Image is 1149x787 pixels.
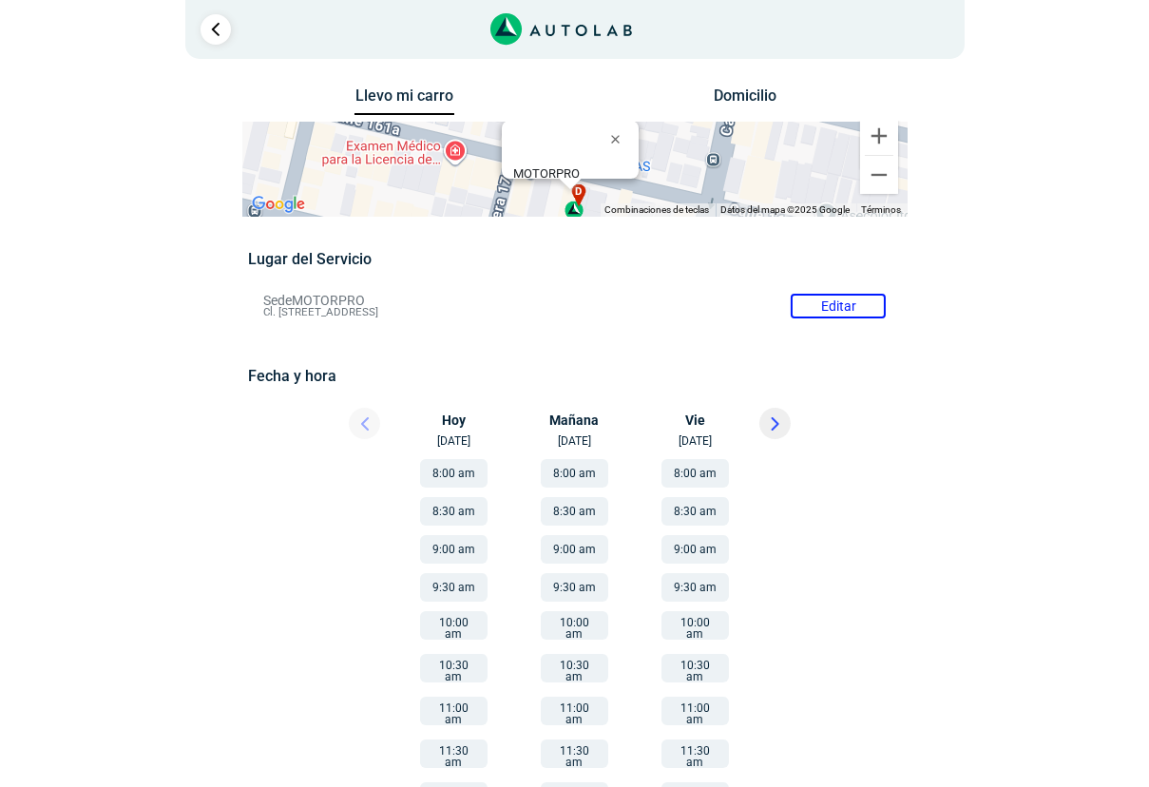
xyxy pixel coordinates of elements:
[541,697,608,725] button: 11:00 am
[490,19,632,37] a: Link al sitio de autolab
[513,166,580,181] b: MOTORPRO
[513,166,639,195] div: Cl. [STREET_ADDRESS]
[541,654,608,682] button: 10:30 am
[661,535,729,564] button: 9:00 am
[541,573,608,602] button: 9:30 am
[661,573,729,602] button: 9:30 am
[247,192,310,217] img: Google
[541,535,608,564] button: 9:00 am
[420,459,488,488] button: 8:00 am
[201,14,231,45] a: Ir al paso anterior
[541,497,608,526] button: 8:30 am
[248,367,901,385] h5: Fecha y hora
[721,204,851,215] span: Datos del mapa ©2025 Google
[661,739,729,768] button: 11:30 am
[420,535,488,564] button: 9:00 am
[420,611,488,640] button: 10:00 am
[575,184,583,201] span: d
[354,86,454,116] button: Llevo mi carro
[420,654,488,682] button: 10:30 am
[420,573,488,602] button: 9:30 am
[420,739,488,768] button: 11:30 am
[661,654,729,682] button: 10:30 am
[661,459,729,488] button: 8:00 am
[862,204,902,215] a: Términos (se abre en una nueva pestaña)
[541,459,608,488] button: 8:00 am
[541,739,608,768] button: 11:30 am
[420,497,488,526] button: 8:30 am
[247,192,310,217] a: Abre esta zona en Google Maps (se abre en una nueva ventana)
[420,697,488,725] button: 11:00 am
[860,156,898,194] button: Reducir
[541,611,608,640] button: 10:00 am
[597,116,642,162] button: Cerrar
[695,86,795,114] button: Domicilio
[661,611,729,640] button: 10:00 am
[248,250,901,268] h5: Lugar del Servicio
[605,203,710,217] button: Combinaciones de teclas
[860,117,898,155] button: Ampliar
[661,497,729,526] button: 8:30 am
[661,697,729,725] button: 11:00 am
